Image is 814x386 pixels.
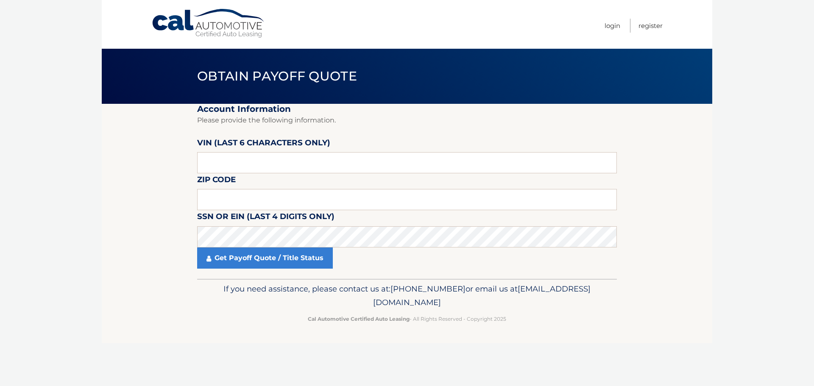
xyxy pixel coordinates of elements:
a: Cal Automotive [151,8,266,39]
label: VIN (last 6 characters only) [197,136,330,152]
p: Please provide the following information. [197,114,617,126]
a: Register [638,19,663,33]
label: Zip Code [197,173,236,189]
label: SSN or EIN (last 4 digits only) [197,210,335,226]
span: Obtain Payoff Quote [197,68,357,84]
h2: Account Information [197,104,617,114]
span: [PHONE_NUMBER] [390,284,466,294]
a: Get Payoff Quote / Title Status [197,247,333,269]
p: If you need assistance, please contact us at: or email us at [203,282,611,309]
p: - All Rights Reserved - Copyright 2025 [203,314,611,323]
a: Login [605,19,620,33]
strong: Cal Automotive Certified Auto Leasing [308,316,410,322]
